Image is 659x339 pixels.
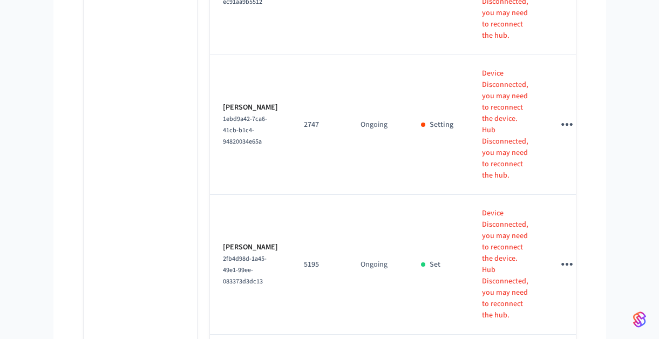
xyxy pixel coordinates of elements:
p: Device Disconnected, you may need to reconnect the device. [482,208,528,265]
p: 5195 [304,259,335,270]
td: Ongoing [348,195,408,335]
span: 1ebd9a42-7ca6-41cb-b1c4-94820034e65a [223,114,267,146]
p: Setting [430,119,453,131]
p: Hub Disconnected, you may need to reconnect the hub. [482,125,528,181]
span: 2fb4d98d-1a45-49e1-99ee-083373d3dc13 [223,254,267,286]
p: 2747 [304,119,335,131]
p: Set [430,259,440,270]
p: [PERSON_NAME] [223,242,278,253]
p: Hub Disconnected, you may need to reconnect the hub. [482,265,528,321]
img: SeamLogoGradient.69752ec5.svg [633,311,646,328]
p: [PERSON_NAME] [223,102,278,113]
td: Ongoing [348,55,408,195]
p: Device Disconnected, you may need to reconnect the device. [482,68,528,125]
